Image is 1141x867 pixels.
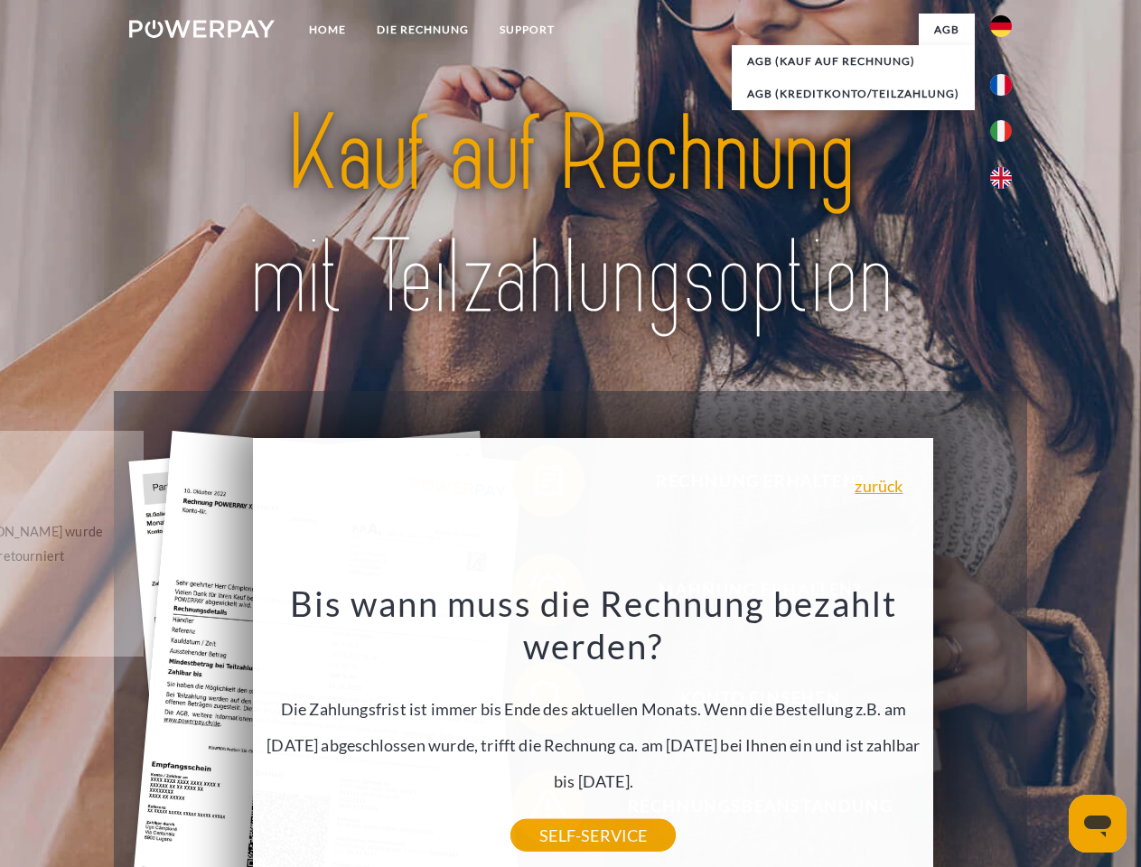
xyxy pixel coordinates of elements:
[855,478,903,494] a: zurück
[129,20,275,38] img: logo-powerpay-white.svg
[990,120,1012,142] img: it
[264,582,923,835] div: Die Zahlungsfrist ist immer bis Ende des aktuellen Monats. Wenn die Bestellung z.B. am [DATE] abg...
[990,167,1012,189] img: en
[294,14,361,46] a: Home
[732,45,975,78] a: AGB (Kauf auf Rechnung)
[990,74,1012,96] img: fr
[173,87,968,346] img: title-powerpay_de.svg
[264,582,923,668] h3: Bis wann muss die Rechnung bezahlt werden?
[484,14,570,46] a: SUPPORT
[1069,795,1127,853] iframe: Schaltfläche zum Öffnen des Messaging-Fensters
[732,78,975,110] a: AGB (Kreditkonto/Teilzahlung)
[990,15,1012,37] img: de
[361,14,484,46] a: DIE RECHNUNG
[919,14,975,46] a: agb
[510,819,676,852] a: SELF-SERVICE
